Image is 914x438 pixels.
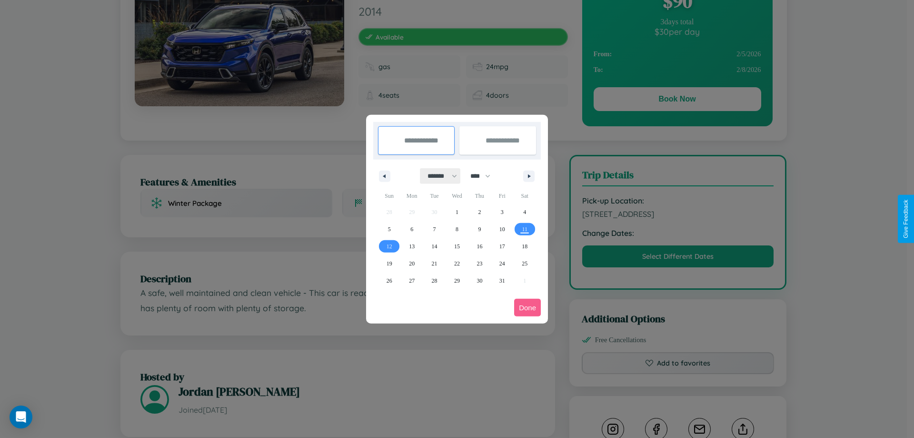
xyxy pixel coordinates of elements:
button: 25 [514,255,536,272]
span: 1 [456,204,458,221]
span: Wed [446,188,468,204]
button: 3 [491,204,513,221]
span: 26 [387,272,392,289]
span: 22 [454,255,460,272]
span: 30 [477,272,482,289]
button: 14 [423,238,446,255]
button: 10 [491,221,513,238]
span: 21 [432,255,437,272]
span: 20 [409,255,415,272]
button: 31 [491,272,513,289]
span: 12 [387,238,392,255]
span: 31 [499,272,505,289]
span: 10 [499,221,505,238]
span: 11 [522,221,527,238]
span: 19 [387,255,392,272]
button: 20 [400,255,423,272]
span: 8 [456,221,458,238]
button: Done [514,299,541,316]
span: 24 [499,255,505,272]
button: 30 [468,272,491,289]
button: 15 [446,238,468,255]
span: 23 [477,255,482,272]
span: Tue [423,188,446,204]
span: 16 [477,238,482,255]
span: Mon [400,188,423,204]
button: 28 [423,272,446,289]
button: 5 [378,221,400,238]
span: 7 [433,221,436,238]
button: 29 [446,272,468,289]
button: 16 [468,238,491,255]
button: 13 [400,238,423,255]
button: 24 [491,255,513,272]
span: Thu [468,188,491,204]
span: 6 [410,221,413,238]
span: Fri [491,188,513,204]
button: 19 [378,255,400,272]
div: Give Feedback [903,200,909,238]
span: 17 [499,238,505,255]
button: 12 [378,238,400,255]
span: 13 [409,238,415,255]
span: 3 [501,204,504,221]
span: 14 [432,238,437,255]
button: 27 [400,272,423,289]
button: 6 [400,221,423,238]
button: 7 [423,221,446,238]
button: 23 [468,255,491,272]
div: Open Intercom Messenger [10,406,32,428]
span: 27 [409,272,415,289]
button: 1 [446,204,468,221]
button: 22 [446,255,468,272]
button: 11 [514,221,536,238]
button: 21 [423,255,446,272]
span: 5 [388,221,391,238]
button: 8 [446,221,468,238]
span: 25 [522,255,527,272]
button: 4 [514,204,536,221]
span: Sun [378,188,400,204]
span: 9 [478,221,481,238]
button: 9 [468,221,491,238]
span: Sat [514,188,536,204]
button: 2 [468,204,491,221]
button: 17 [491,238,513,255]
button: 26 [378,272,400,289]
span: 15 [454,238,460,255]
span: 4 [523,204,526,221]
button: 18 [514,238,536,255]
span: 29 [454,272,460,289]
span: 18 [522,238,527,255]
span: 28 [432,272,437,289]
span: 2 [478,204,481,221]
